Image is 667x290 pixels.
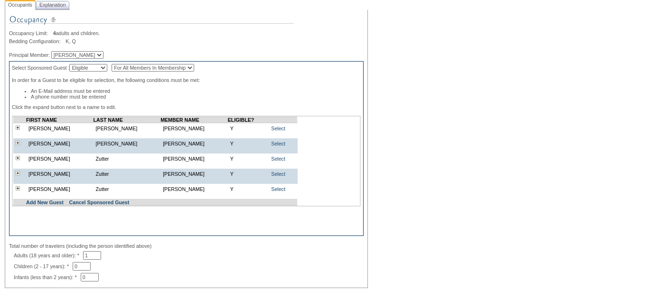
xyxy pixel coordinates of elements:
img: plus.gif [16,141,20,145]
td: [PERSON_NAME] [26,123,94,134]
td: [PERSON_NAME] [26,184,94,194]
td: LAST NAME [94,117,161,123]
td: ELIGIBLE? [228,117,266,123]
td: MEMBER NAME [160,117,228,123]
div: Select Sponsored Guest : In order for a Guest to be eligible for selection, the following conditi... [9,61,364,236]
a: Cancel Sponsored Guest [69,199,130,205]
td: Y [228,184,266,194]
td: [PERSON_NAME] [160,138,228,149]
li: A phone number must be entered [31,94,361,100]
span: Infants (less than 2 years): * [14,274,81,280]
img: Occupancy [9,14,294,30]
span: Bedding Configuration: [9,38,64,44]
span: 4 [53,30,56,36]
td: Y [228,138,266,149]
td: [PERSON_NAME] [26,169,94,179]
td: [PERSON_NAME] [160,169,228,179]
span: Occupancy Limit: [9,30,52,36]
td: [PERSON_NAME] [94,138,161,149]
div: Total number of travelers (including the person identified above) [9,243,364,249]
td: Y [228,123,266,134]
div: adults and children. [9,30,364,36]
span: Children (2 - 17 years): * [14,263,73,269]
a: Add New Guest [26,199,64,205]
td: [PERSON_NAME] [160,184,228,194]
td: [PERSON_NAME] [160,123,228,134]
a: Select [271,126,285,131]
a: Select [271,171,285,177]
td: Zutter [94,154,161,164]
span: Adults (18 years and older): * [14,253,83,258]
img: plus.gif [16,186,20,190]
img: plus.gif [16,126,20,130]
a: Select [271,186,285,192]
td: Y [228,169,266,179]
li: An E-Mail address must be entered [31,88,361,94]
td: [PERSON_NAME] [26,154,94,164]
td: Zutter [94,184,161,194]
td: Y [228,154,266,164]
a: Select [271,156,285,162]
a: Select [271,141,285,146]
td: FIRST NAME [26,117,94,123]
td: Zutter [94,169,161,179]
span: K, Q [66,38,75,44]
img: plus.gif [16,156,20,160]
td: [PERSON_NAME] [160,154,228,164]
span: Principal Member: [9,52,50,58]
td: [PERSON_NAME] [26,138,94,149]
img: plus.gif [16,171,20,175]
td: [PERSON_NAME] [94,123,161,134]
